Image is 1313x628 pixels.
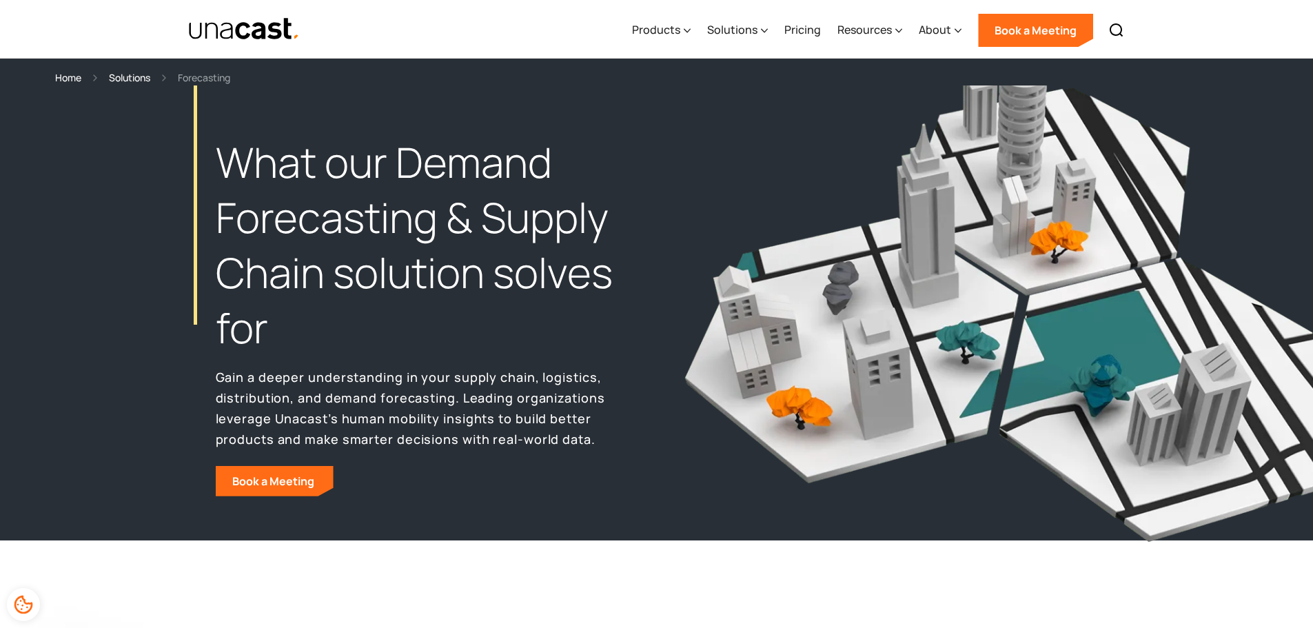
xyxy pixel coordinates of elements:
div: Cookie Preferences [7,588,40,621]
div: Products [632,21,680,38]
div: About [919,2,961,59]
div: Products [632,2,691,59]
img: Search icon [1108,22,1125,39]
div: Forecasting [178,70,230,85]
a: Pricing [784,2,821,59]
div: Resources [837,21,892,38]
div: About [919,21,951,38]
div: Solutions [707,21,757,38]
img: Unacast text logo [188,17,301,41]
a: Solutions [109,70,150,85]
p: Gain a deeper understanding in your supply chain, logistics, distribution, and demand forecasting... [216,367,629,449]
div: Solutions [707,2,768,59]
a: Book a Meeting [216,466,334,496]
a: Book a Meeting [978,14,1093,47]
div: Resources [837,2,902,59]
a: home [188,17,301,41]
a: Home [55,70,81,85]
h1: What our Demand Forecasting & Supply Chain solution solves for [216,135,629,355]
